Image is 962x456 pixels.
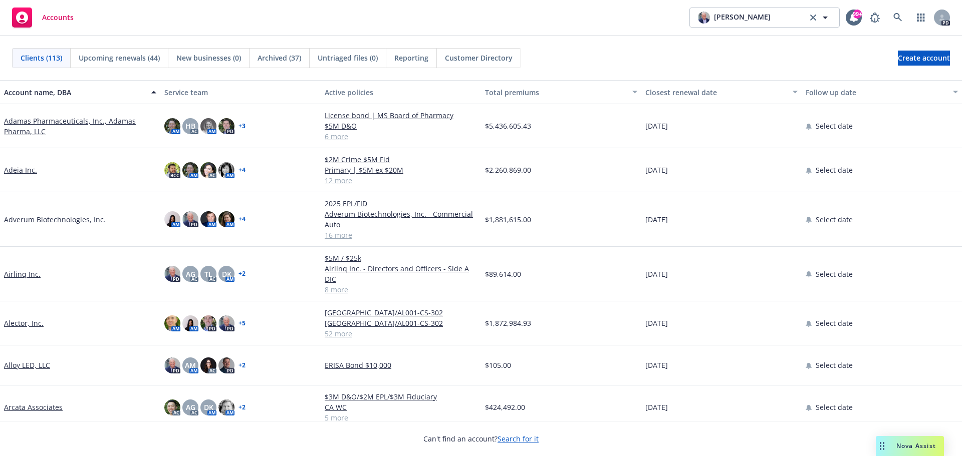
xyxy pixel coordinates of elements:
[222,269,231,279] span: DK
[806,87,947,98] div: Follow up date
[689,8,840,28] button: photo[PERSON_NAME]clear selection
[238,404,246,410] a: + 2
[325,412,477,423] a: 5 more
[325,328,477,339] a: 52 more
[176,53,241,63] span: New businesses (0)
[8,4,78,32] a: Accounts
[218,211,234,227] img: photo
[200,211,216,227] img: photo
[4,269,41,279] a: Airlinq Inc.
[4,116,156,137] a: Adamas Pharmaceuticals, Inc., Adamas Pharma, LLC
[164,211,180,227] img: photo
[325,198,477,209] a: 2025 EPL/FID
[4,87,145,98] div: Account name, DBA
[498,434,539,443] a: Search for it
[325,209,477,230] a: Adverum Biotechnologies, Inc. - Commercial Auto
[645,402,668,412] span: [DATE]
[876,436,888,456] div: Drag to move
[394,53,428,63] span: Reporting
[4,165,37,175] a: Adeia Inc.
[325,165,477,175] a: Primary | $5M ex $20M
[485,165,531,175] span: $2,260,869.00
[485,318,531,328] span: $1,872,984.93
[896,441,936,450] span: Nova Assist
[218,118,234,134] img: photo
[816,121,853,131] span: Select date
[325,263,477,284] a: Airlinq Inc. - Directors and Officers - Side A DIC
[911,8,931,28] a: Switch app
[645,269,668,279] span: [DATE]
[238,320,246,326] a: + 5
[645,214,668,225] span: [DATE]
[186,269,195,279] span: AG
[645,87,787,98] div: Closest renewal date
[325,87,477,98] div: Active policies
[876,436,944,456] button: Nova Assist
[645,318,668,328] span: [DATE]
[645,121,668,131] span: [DATE]
[164,399,180,415] img: photo
[321,80,481,104] button: Active policies
[258,53,301,63] span: Archived (37)
[865,8,885,28] a: Report a Bug
[182,162,198,178] img: photo
[325,253,477,263] a: $5M / $25k
[325,391,477,402] a: $3M D&O/$2M EPL/$3M Fiduciary
[238,216,246,222] a: + 4
[325,175,477,186] a: 12 more
[325,154,477,165] a: $2M Crime $5M Fid
[79,53,160,63] span: Upcoming renewals (44)
[164,315,180,331] img: photo
[4,214,106,225] a: Adverum Biotechnologies, Inc.
[816,402,853,412] span: Select date
[714,12,771,24] span: [PERSON_NAME]
[185,121,195,131] span: HB
[182,315,198,331] img: photo
[888,8,908,28] a: Search
[898,51,950,66] a: Create account
[816,360,853,370] span: Select date
[645,165,668,175] span: [DATE]
[200,118,216,134] img: photo
[641,80,802,104] button: Closest renewal date
[4,402,63,412] a: Arcata Associates
[238,123,246,129] a: + 3
[802,80,962,104] button: Follow up date
[185,360,196,370] span: AM
[164,266,180,282] img: photo
[325,131,477,142] a: 6 more
[164,162,180,178] img: photo
[325,284,477,295] a: 8 more
[182,211,198,227] img: photo
[218,315,234,331] img: photo
[164,118,180,134] img: photo
[164,357,180,373] img: photo
[698,12,710,24] img: photo
[325,360,477,370] a: ERISA Bond $10,000
[325,307,477,318] a: [GEOGRAPHIC_DATA]/AL001-CS-302
[21,53,62,63] span: Clients (113)
[325,110,477,121] a: License bond | MS Board of Pharmacy
[238,362,246,368] a: + 2
[481,80,641,104] button: Total premiums
[816,318,853,328] span: Select date
[238,271,246,277] a: + 2
[218,357,234,373] img: photo
[485,360,511,370] span: $105.00
[485,402,525,412] span: $424,492.00
[807,12,819,24] a: clear selection
[200,315,216,331] img: photo
[218,162,234,178] img: photo
[325,121,477,131] a: $5M D&O
[4,318,44,328] a: Alector, Inc.
[204,402,213,412] span: DK
[898,49,950,68] span: Create account
[853,10,862,19] div: 99+
[325,318,477,328] a: [GEOGRAPHIC_DATA]/AL001-CS-302
[816,214,853,225] span: Select date
[816,269,853,279] span: Select date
